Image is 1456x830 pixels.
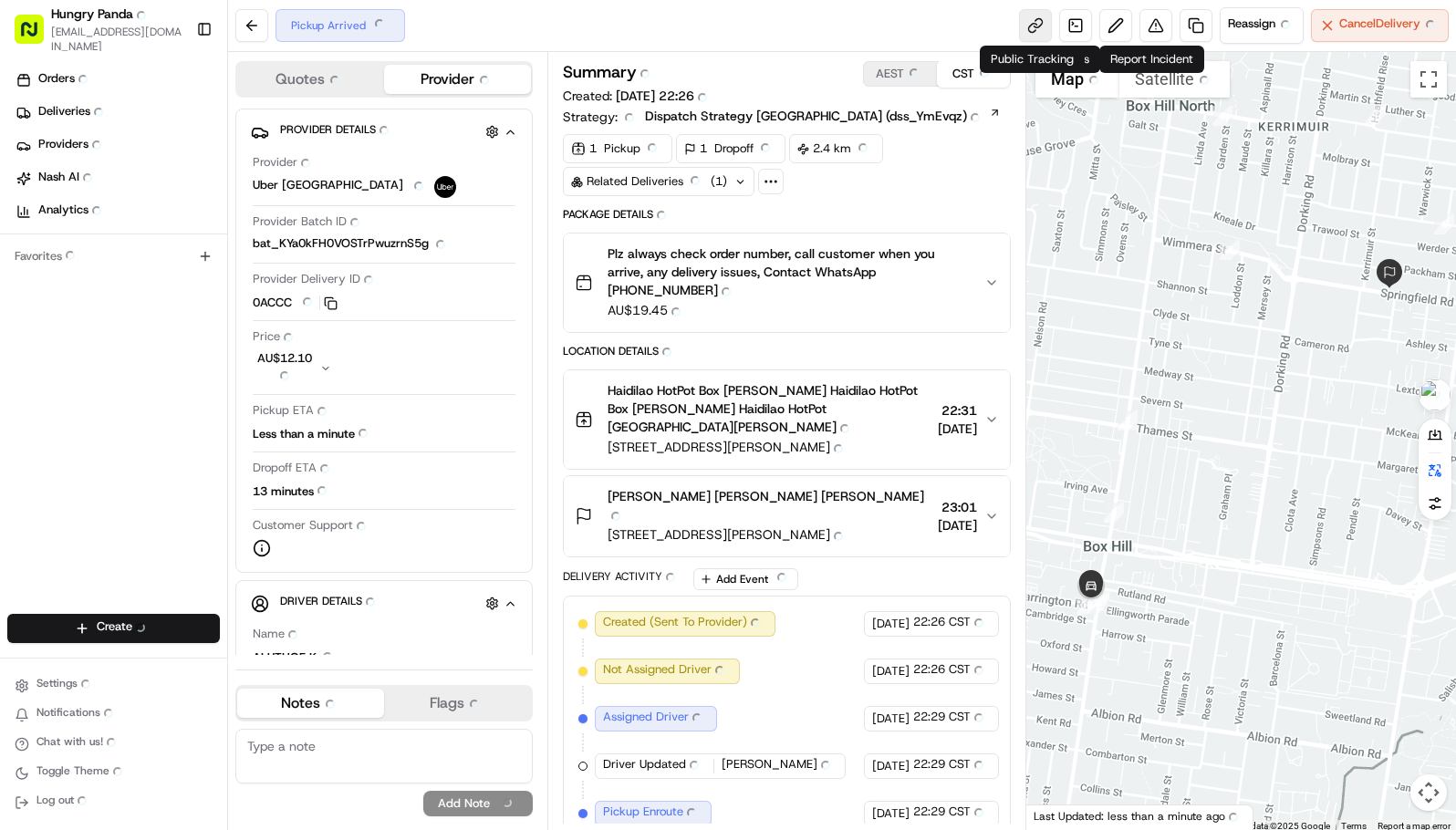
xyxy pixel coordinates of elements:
div: 2.4 km [789,134,883,163]
span: Haidilao HotPot Box [PERSON_NAME] Haidilao HotPot Box [PERSON_NAME] Haidilao HotPot [GEOGRAPHIC_D... [608,381,931,438]
button: AU$12.10 [253,350,413,387]
div: Less than a minute [253,424,375,444]
button: Chat with us! [7,731,220,757]
div: Strategy: [563,107,1001,127]
a: Analytics [7,197,227,226]
button: [EMAIL_ADDRESS][DOMAIN_NAME] [51,25,182,54]
span: Notifications [36,705,120,725]
span: Settings [36,676,98,696]
span: [DATE] [872,805,910,822]
button: Create [7,614,220,643]
span: Assigned Driver [603,709,709,729]
span: Provider Details [280,122,396,137]
div: Package Details [563,207,1011,227]
div: 7 [1220,240,1240,260]
button: Map camera controls [1410,774,1447,811]
button: Provider [384,65,531,94]
span: Create [97,618,152,638]
span: Provider Batch ID [253,213,367,233]
span: Log out [36,793,94,813]
span: Provider [253,154,317,174]
button: AEST [864,60,937,88]
span: bat_KYa0kFH0VOSTrPwuzrnS5g [253,235,449,255]
button: Quotes [237,65,384,94]
span: Not Assigned Driver [603,661,732,681]
button: Show satellite imagery [1119,61,1230,98]
div: Related Deliveries (1) [563,167,754,196]
button: Plz always check order number, call customer when you arrive, any delivery issues, Contact WhatsA... [564,233,1010,332]
span: Pickup ETA [253,402,334,422]
span: [DATE] 22:26 [616,88,694,104]
span: Dropoff ETA [253,460,337,480]
span: [DATE] [938,516,977,534]
button: Toggle fullscreen view [1410,61,1447,98]
div: 1 Pickup [563,134,672,163]
span: Dispatch Strategy [GEOGRAPHIC_DATA] (dss_YmEvqz) [645,107,987,127]
span: [DATE] [872,663,910,680]
button: Flags [384,689,531,718]
img: uber-new-logo.jpeg [434,176,456,198]
div: Report Incident [1099,46,1204,73]
a: Orders [7,66,227,95]
span: Driver Details [280,594,382,608]
button: Reassign [1220,7,1304,44]
span: Provider Delivery ID [253,271,380,291]
button: Toggle Theme [7,761,220,786]
span: Orders [38,70,95,90]
button: Hungry Panda [51,5,153,25]
button: 0ACCC [253,293,338,313]
span: [DATE] [938,420,977,438]
span: [DATE] [872,616,910,632]
div: 1 [1366,104,1386,124]
button: Notifications [7,702,220,728]
span: [STREET_ADDRESS][PERSON_NAME] [608,438,931,458]
span: Driver Updated [603,756,706,776]
div: ALUTHGE K. [253,648,339,668]
div: 6 [1434,214,1454,234]
span: [DATE] [872,758,910,774]
span: Reassign [1228,16,1295,36]
button: Log out [7,790,220,815]
div: 13 minutes [253,482,334,502]
button: Driver Details [251,588,517,618]
button: CST [937,60,1010,88]
span: 22:29 CST [913,709,991,729]
span: Created (Sent To Provider) [603,614,767,634]
span: AU$19.45 [608,301,970,321]
span: Plz always check order number, call customer when you arrive, any delivery issues, Contact WhatsA... [608,244,970,301]
a: Deliveries [7,99,227,128]
span: 22:29 CST [913,804,991,824]
span: [PERSON_NAME] [PERSON_NAME] [PERSON_NAME] [608,487,931,525]
span: [DATE] [872,711,910,727]
span: 23:01 [938,498,977,516]
span: 22:26 CST [913,661,991,681]
div: 2 [1212,106,1232,126]
button: Notes [237,689,384,718]
span: Price [253,328,300,348]
span: Uber [GEOGRAPHIC_DATA] [253,177,427,197]
button: [PERSON_NAME] [PERSON_NAME] [PERSON_NAME][STREET_ADDRESS][PERSON_NAME]23:01[DATE] [564,476,1010,556]
span: Created: [563,87,714,107]
span: AU$12.10 [257,350,312,382]
span: Pickup Enroute [603,804,703,824]
h3: Summary [563,64,657,84]
span: 22:26 CST [913,614,991,634]
span: Providers [38,136,109,156]
div: Public Tracking [980,46,1085,73]
div: 1 Dropoff [676,134,785,163]
button: Show street map [1035,61,1119,98]
div: Location Details [563,344,1011,364]
div: Favorites [7,242,220,271]
a: Providers [7,131,227,161]
span: Deliveries [38,103,110,123]
span: [PERSON_NAME] [722,756,837,776]
div: 3 [1118,410,1138,431]
span: Toggle Theme [36,763,130,783]
span: Cancel Delivery [1339,16,1440,36]
span: [STREET_ADDRESS][PERSON_NAME] [608,525,931,545]
button: Provider Details [251,117,517,147]
span: Nash AI [38,169,99,189]
a: Dispatch Strategy [GEOGRAPHIC_DATA] (dss_YmEvqz) [645,107,1001,127]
